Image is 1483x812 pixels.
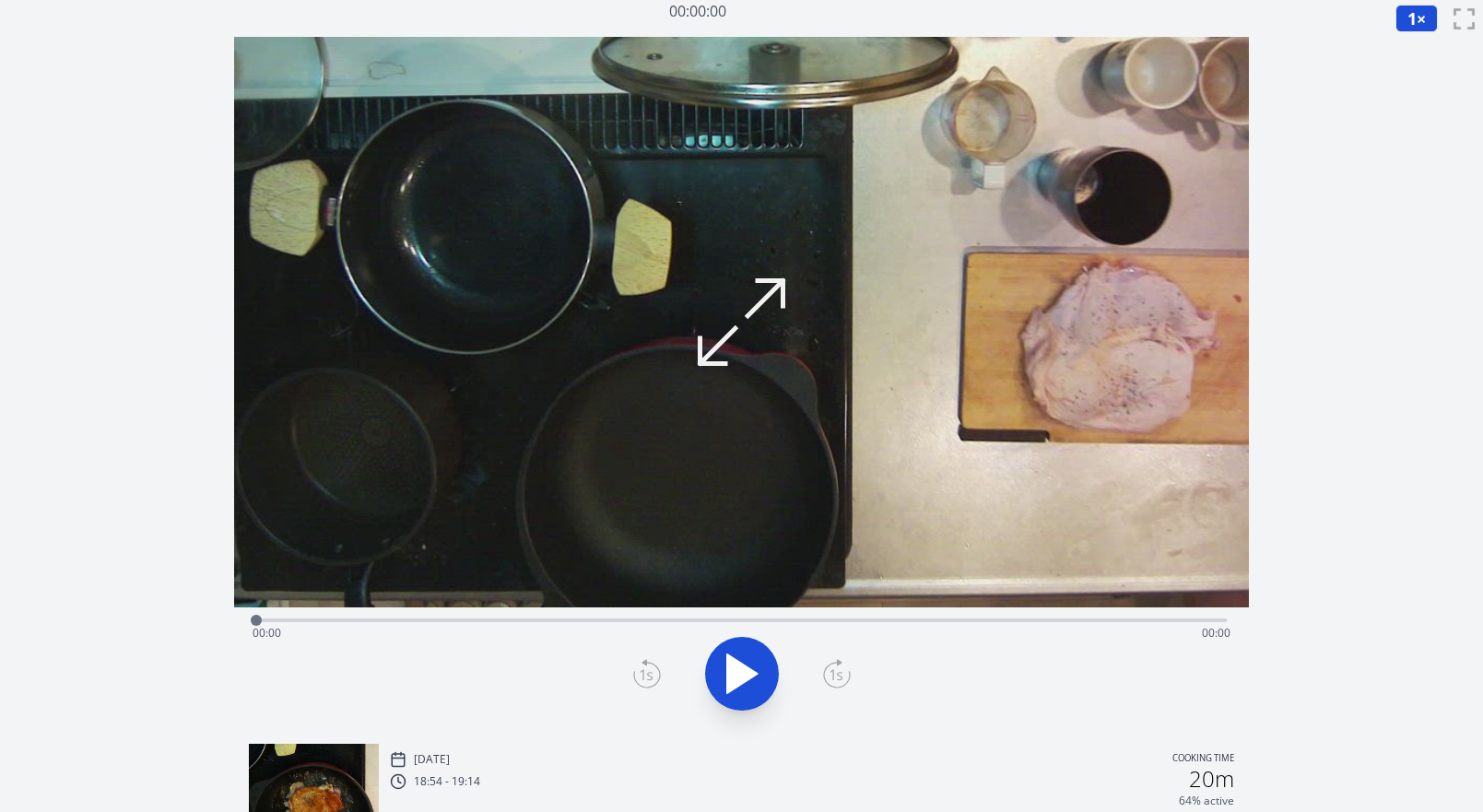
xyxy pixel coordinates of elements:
a: 00:00:00 [669,1,726,21]
p: Cooking time [1172,751,1234,768]
span: 1 [1407,7,1417,29]
p: 64% active [1179,794,1234,808]
h2: 20m [1189,768,1234,790]
button: 1× [1395,5,1438,32]
span: 00:00 [1202,625,1230,641]
p: 18:54 - 19:14 [414,774,480,789]
p: [DATE] [414,752,450,767]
